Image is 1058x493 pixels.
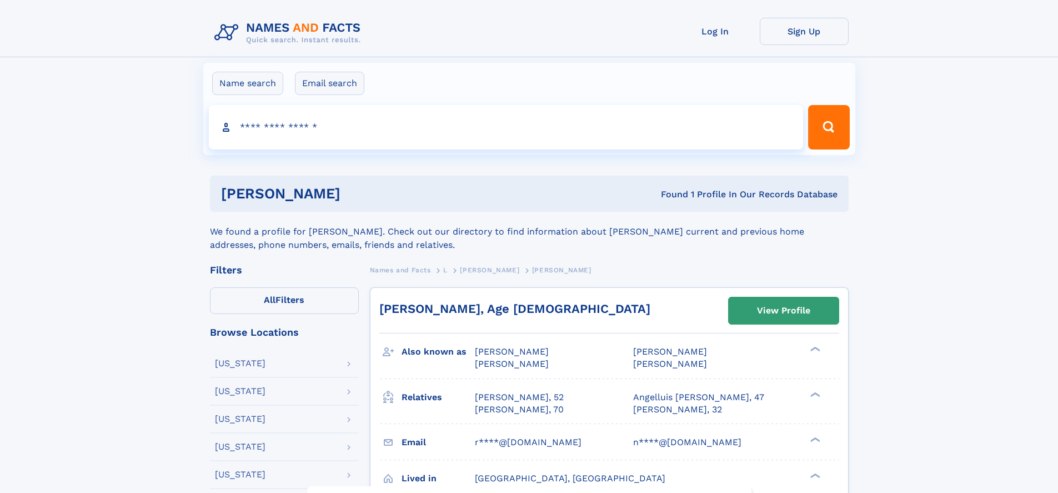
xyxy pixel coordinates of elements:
[379,302,650,316] a: [PERSON_NAME], Age [DEMOGRAPHIC_DATA]
[633,391,764,404] a: Angelluis [PERSON_NAME], 47
[215,359,265,368] div: [US_STATE]
[402,469,475,488] h3: Lived in
[460,266,519,274] span: [PERSON_NAME]
[460,263,519,277] a: [PERSON_NAME]
[209,105,804,150] input: search input
[210,327,359,337] div: Browse Locations
[633,404,722,416] a: [PERSON_NAME], 32
[475,391,564,404] a: [PERSON_NAME], 52
[295,72,364,95] label: Email search
[475,473,665,484] span: [GEOGRAPHIC_DATA], [GEOGRAPHIC_DATA]
[443,266,448,274] span: L
[215,442,265,451] div: [US_STATE]
[532,266,591,274] span: [PERSON_NAME]
[808,346,821,353] div: ❯
[808,436,821,443] div: ❯
[402,388,475,407] h3: Relatives
[475,346,549,357] span: [PERSON_NAME]
[500,188,838,201] div: Found 1 Profile In Our Records Database
[264,295,275,305] span: All
[210,287,359,314] label: Filters
[808,472,821,479] div: ❯
[370,263,431,277] a: Names and Facts
[215,470,265,479] div: [US_STATE]
[808,105,849,150] button: Search Button
[729,297,839,324] a: View Profile
[475,404,564,416] a: [PERSON_NAME], 70
[760,18,849,45] a: Sign Up
[757,298,810,323] div: View Profile
[402,433,475,452] h3: Email
[210,212,849,252] div: We found a profile for [PERSON_NAME]. Check out our directory to find information about [PERSON_N...
[475,358,549,369] span: [PERSON_NAME]
[221,187,501,201] h1: [PERSON_NAME]
[215,415,265,424] div: [US_STATE]
[402,342,475,361] h3: Also known as
[633,346,707,357] span: [PERSON_NAME]
[671,18,760,45] a: Log In
[633,358,707,369] span: [PERSON_NAME]
[443,263,448,277] a: L
[215,387,265,396] div: [US_STATE]
[212,72,283,95] label: Name search
[210,18,370,48] img: Logo Names and Facts
[210,265,359,275] div: Filters
[808,391,821,398] div: ❯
